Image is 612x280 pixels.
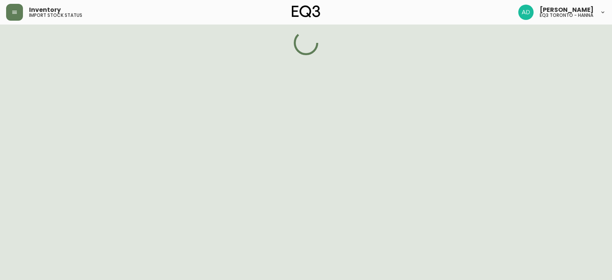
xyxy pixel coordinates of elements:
h5: import stock status [29,13,82,18]
img: 5042b7eed22bbf7d2bc86013784b9872 [518,5,534,20]
h5: eq3 toronto - hanna [540,13,593,18]
span: Inventory [29,7,61,13]
span: [PERSON_NAME] [540,7,594,13]
img: logo [292,5,320,18]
